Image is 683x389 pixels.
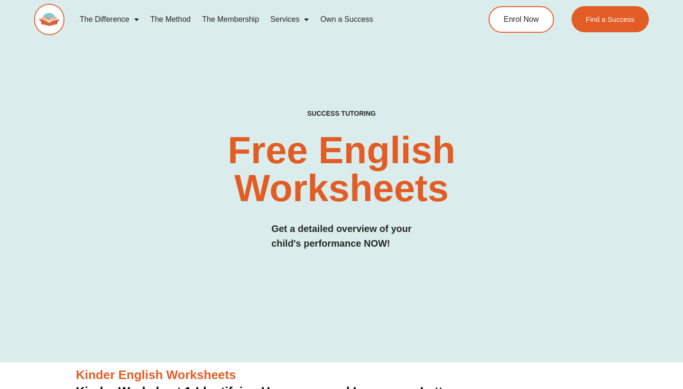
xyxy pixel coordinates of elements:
h4: SUCCESS TUTORING​ [250,110,433,118]
a: Services [265,9,314,30]
h3: Kinder English Worksheets [76,367,607,383]
a: The Membership [196,9,265,30]
iframe: Chat Widget [636,343,683,389]
a: The Difference [74,9,145,30]
a: Find a Success [572,6,649,32]
a: The Method [145,9,196,30]
span: Find a Success [586,16,635,23]
a: Own a Success [314,9,378,30]
h2: Free English Worksheets​ [138,131,544,207]
h3: Get a detailed overview of your child's performance NOW! [271,222,412,251]
span: Enrol Now [504,16,539,23]
a: Enrol Now [489,6,554,33]
nav: Menu [74,9,453,30]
